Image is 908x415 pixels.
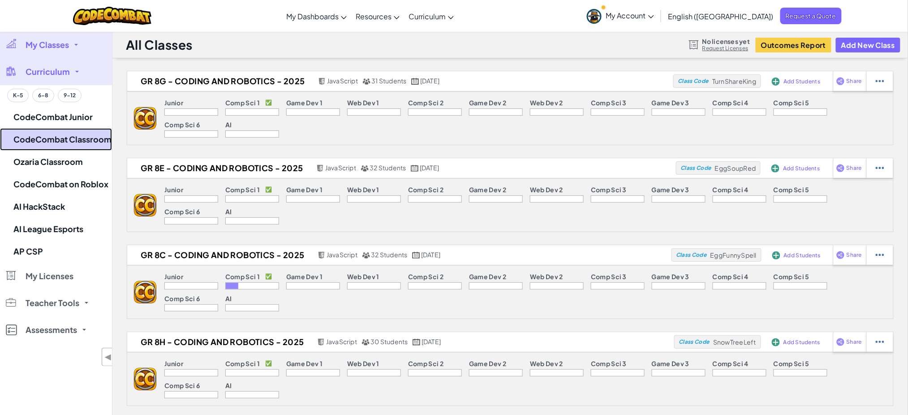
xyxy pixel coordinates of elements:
[127,161,676,175] a: Gr 8E - Coding and Robotics - 2025 JavaScript 32 Students [DATE]
[164,186,183,193] p: Junior
[591,186,627,193] p: Comp Sci 3
[582,2,658,30] a: My Account
[847,339,862,345] span: Share
[164,121,200,128] p: Comp Sci 6
[318,252,326,259] img: javascript.png
[469,360,506,367] p: Game Dev 2
[713,360,749,367] p: Comp Sci 4
[73,7,151,25] a: CodeCombat logo
[710,251,757,259] span: EggFunnySpell
[652,186,689,193] p: Game Dev 3
[127,161,314,175] h2: Gr 8E - Coding and Robotics - 2025
[772,78,780,86] img: IconAddStudents.svg
[713,99,749,106] p: Comp Sci 4
[772,338,780,346] img: IconAddStudents.svg
[286,273,323,280] p: Game Dev 1
[134,194,156,216] img: logo
[127,248,315,262] h2: Gr 8C - Coding and Robotics - 2025
[469,273,506,280] p: Game Dev 2
[847,78,862,84] span: Share
[362,252,370,259] img: MultipleUsers.png
[104,350,112,363] span: ◀
[668,12,774,21] span: English ([GEOGRAPHIC_DATA])
[591,360,627,367] p: Comp Sci 3
[715,164,756,172] span: EggSoupRed
[702,38,750,45] span: No licenses yet
[783,79,820,84] span: Add Students
[225,295,232,302] p: AI
[412,252,420,259] img: calendar.svg
[784,253,821,258] span: Add Students
[420,77,439,85] span: [DATE]
[469,186,506,193] p: Game Dev 2
[371,77,407,85] span: 31 Students
[134,107,156,130] img: logo
[652,273,689,280] p: Game Dev 3
[712,77,756,85] span: TurnShareKing
[591,99,627,106] p: Comp Sci 3
[713,273,749,280] p: Comp Sci 4
[265,360,272,367] p: ✅
[664,4,778,28] a: English ([GEOGRAPHIC_DATA])
[361,339,370,346] img: MultipleUsers.png
[876,164,884,172] img: IconStudentEllipsis.svg
[652,360,689,367] p: Game Dev 3
[164,273,183,280] p: Junior
[225,121,232,128] p: AI
[164,208,200,215] p: Comp Sci 6
[606,11,654,20] span: My Account
[126,36,193,53] h1: All Classes
[58,89,82,102] button: 9-12
[371,251,408,259] span: 32 Students
[26,272,73,280] span: My Licenses
[771,164,779,173] img: IconAddStudents.svg
[225,360,260,367] p: Comp Sci 1
[676,252,706,258] span: Class Code
[421,251,440,259] span: [DATE]
[347,99,379,106] p: Web Dev 1
[225,382,232,389] p: AI
[678,78,709,84] span: Class Code
[756,38,831,52] a: Outcomes Report
[876,77,884,85] img: IconStudentEllipsis.svg
[847,252,862,258] span: Share
[780,8,842,24] a: Request a Quote
[408,186,443,193] p: Comp Sci 2
[783,166,820,171] span: Add Students
[774,360,809,367] p: Comp Sci 5
[420,164,439,172] span: [DATE]
[282,4,351,28] a: My Dashboards
[26,68,70,76] span: Curriculum
[774,273,809,280] p: Comp Sci 5
[265,273,272,280] p: ✅
[713,338,756,346] span: SnowTreeLeft
[679,339,710,345] span: Class Code
[713,186,749,193] p: Comp Sci 4
[774,186,809,193] p: Comp Sci 5
[286,360,323,367] p: Game Dev 1
[26,326,77,334] span: Assessments
[134,368,156,390] img: logo
[783,340,820,345] span: Add Students
[772,251,780,259] img: IconAddStudents.svg
[225,273,260,280] p: Comp Sci 1
[422,337,441,346] span: [DATE]
[876,338,884,346] img: IconStudentEllipsis.svg
[127,335,674,349] a: Gr 8H - Coding and Robotics - 2025 JavaScript 30 Students [DATE]
[327,77,358,85] span: JavaScript
[265,99,272,106] p: ✅
[530,99,563,106] p: Web Dev 2
[530,273,563,280] p: Web Dev 2
[404,4,458,28] a: Curriculum
[408,360,443,367] p: Comp Sci 2
[876,251,884,259] img: IconStudentEllipsis.svg
[836,338,845,346] img: IconShare_Purple.svg
[347,186,379,193] p: Web Dev 1
[362,78,370,85] img: MultipleUsers.png
[127,335,315,349] h2: Gr 8H - Coding and Robotics - 2025
[225,186,260,193] p: Comp Sci 1
[317,339,325,346] img: javascript.png
[408,273,443,280] p: Comp Sci 2
[409,12,446,21] span: Curriculum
